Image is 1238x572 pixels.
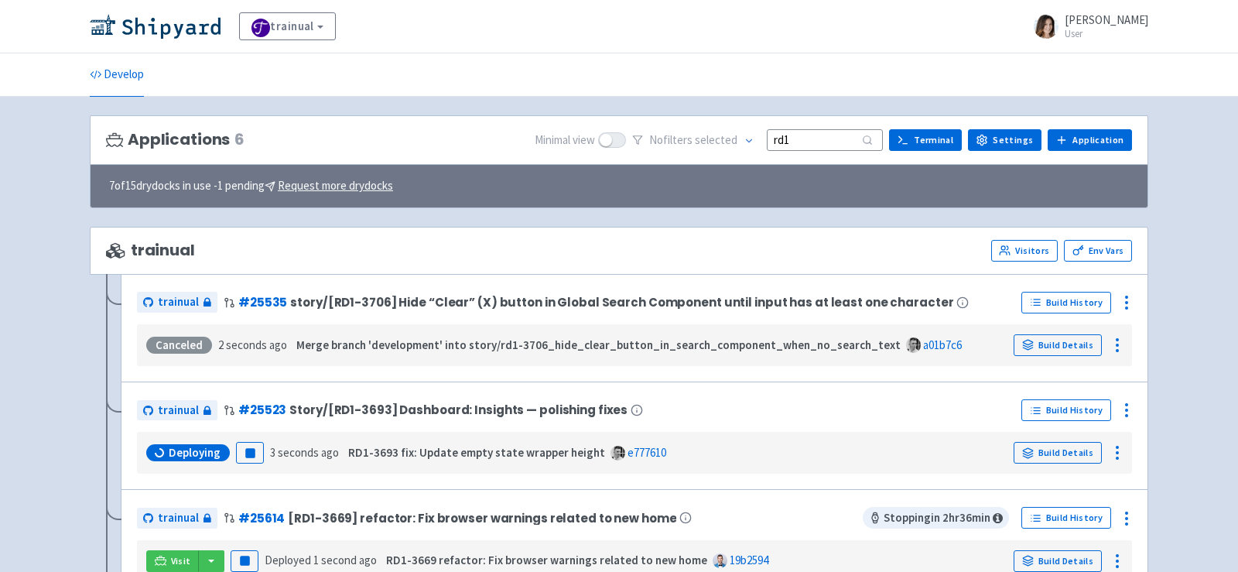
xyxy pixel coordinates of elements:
a: trainual [137,508,217,529]
span: Stopping in 2 hr 36 min [863,507,1009,529]
span: trainual [158,509,199,527]
span: 6 [234,131,245,149]
span: trainual [158,402,199,420]
strong: Merge branch 'development' into story/rd1-3706_hide_clear_button_in_search_component_when_no_sear... [296,337,901,352]
a: Visit [146,550,199,572]
a: Build Details [1014,334,1102,356]
span: trainual [158,293,199,311]
span: selected [695,132,737,147]
time: 1 second ago [313,553,377,567]
span: [RD1-3669] refactor: Fix browser warnings related to new home [288,512,676,525]
a: Build History [1021,399,1111,421]
span: [PERSON_NAME] [1065,12,1148,27]
span: Deploying [169,445,221,461]
a: 19b2594 [730,553,768,567]
button: Pause [231,550,258,572]
a: Settings [968,129,1041,151]
strong: RD1-3693 fix: Update empty state wrapper height [348,445,605,460]
a: trainual [239,12,336,40]
span: No filter s [649,132,737,149]
a: Build History [1021,292,1111,313]
span: Minimal view [535,132,595,149]
span: Visit [171,555,191,567]
a: Build Details [1014,550,1102,572]
time: 2 seconds ago [218,337,287,352]
img: Shipyard logo [90,14,221,39]
span: trainual [106,241,195,259]
a: Terminal [889,129,962,151]
u: Request more drydocks [278,178,393,193]
a: Env Vars [1064,240,1132,262]
span: Story/[RD1-3693] Dashboard: Insights — polishing fixes [289,403,628,416]
span: 7 of 15 drydocks in use - 1 pending [109,177,393,195]
input: Search... [767,129,883,150]
strong: RD1-3669 refactor: Fix browser warnings related to new home [386,553,707,567]
a: #25535 [238,294,287,310]
a: trainual [137,292,217,313]
span: Deployed [265,553,377,567]
a: a01b7c6 [923,337,962,352]
a: #25614 [238,510,285,526]
a: trainual [137,400,217,421]
div: Canceled [146,337,212,354]
small: User [1065,29,1148,39]
a: Build Details [1014,442,1102,464]
a: Build History [1021,507,1111,529]
a: e777610 [628,445,666,460]
a: Visitors [991,240,1058,262]
a: #25523 [238,402,286,418]
a: Application [1048,129,1132,151]
a: [PERSON_NAME] User [1024,14,1148,39]
a: Develop [90,53,144,97]
span: story/[RD1-3706] Hide “Clear” (X) button in Global Search Component until input has at least one ... [290,296,953,309]
time: 3 seconds ago [270,445,339,460]
h3: Applications [106,131,245,149]
button: Pause [236,442,264,464]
